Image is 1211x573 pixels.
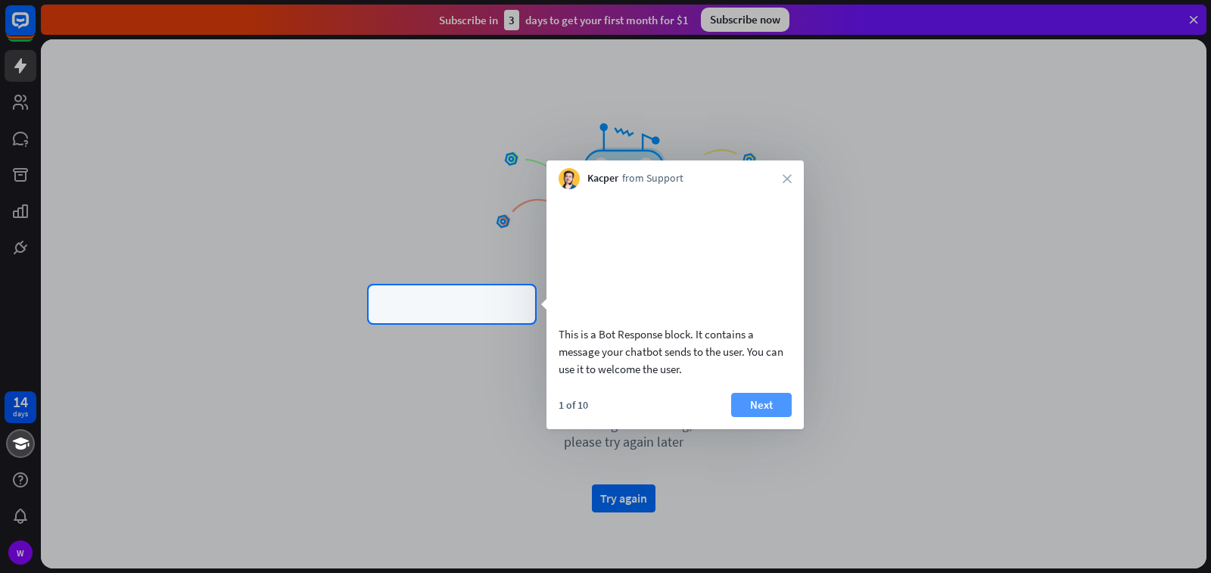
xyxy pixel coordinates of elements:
span: Kacper [587,171,618,186]
div: This is a Bot Response block. It contains a message your chatbot sends to the user. You can use i... [559,325,792,378]
div: 1 of 10 [559,398,588,412]
button: Next [731,393,792,417]
span: from Support [622,171,683,186]
button: Open LiveChat chat widget [12,6,58,51]
i: close [783,174,792,183]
